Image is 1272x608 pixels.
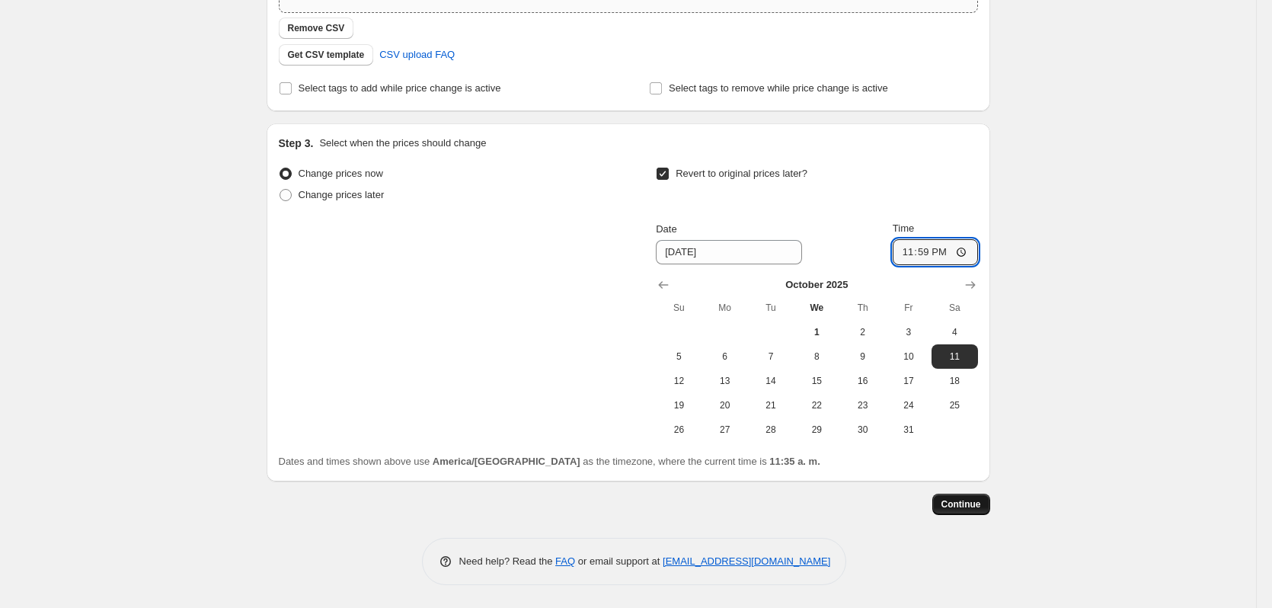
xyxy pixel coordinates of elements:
[932,393,977,418] button: Saturday October 25 2025
[886,369,932,393] button: Friday October 17 2025
[656,240,802,264] input: 9/30/2025
[279,44,374,66] button: Get CSV template
[656,223,676,235] span: Date
[748,296,794,320] th: Tuesday
[892,350,925,363] span: 10
[288,49,365,61] span: Get CSV template
[845,399,879,411] span: 23
[656,418,702,442] button: Sunday October 26 2025
[433,456,580,467] b: America/[GEOGRAPHIC_DATA]
[938,302,971,314] span: Sa
[662,399,695,411] span: 19
[941,498,981,510] span: Continue
[938,326,971,338] span: 4
[748,369,794,393] button: Tuesday October 14 2025
[839,296,885,320] th: Thursday
[702,369,748,393] button: Monday October 13 2025
[754,424,788,436] span: 28
[754,399,788,411] span: 21
[800,302,833,314] span: We
[892,399,925,411] span: 24
[754,302,788,314] span: Tu
[319,136,486,151] p: Select when the prices should change
[845,350,879,363] span: 9
[676,168,807,179] span: Revert to original prices later?
[960,274,981,296] button: Show next month, November 2025
[794,296,839,320] th: Wednesday
[748,418,794,442] button: Tuesday October 28 2025
[379,47,455,62] span: CSV upload FAQ
[845,375,879,387] span: 16
[708,424,742,436] span: 27
[656,369,702,393] button: Sunday October 12 2025
[893,239,978,265] input: 12:00
[702,296,748,320] th: Monday
[279,136,314,151] h2: Step 3.
[279,18,354,39] button: Remove CSV
[845,326,879,338] span: 2
[839,369,885,393] button: Thursday October 16 2025
[932,369,977,393] button: Saturday October 18 2025
[892,302,925,314] span: Fr
[656,296,702,320] th: Sunday
[794,369,839,393] button: Wednesday October 15 2025
[938,350,971,363] span: 11
[932,296,977,320] th: Saturday
[886,393,932,418] button: Friday October 24 2025
[662,302,695,314] span: Su
[656,393,702,418] button: Sunday October 19 2025
[662,424,695,436] span: 26
[370,43,464,67] a: CSV upload FAQ
[575,555,663,567] span: or email support at
[800,326,833,338] span: 1
[932,494,990,515] button: Continue
[938,399,971,411] span: 25
[663,555,830,567] a: [EMAIL_ADDRESS][DOMAIN_NAME]
[800,350,833,363] span: 8
[288,22,345,34] span: Remove CSV
[748,393,794,418] button: Tuesday October 21 2025
[800,424,833,436] span: 29
[702,393,748,418] button: Monday October 20 2025
[662,350,695,363] span: 5
[708,375,742,387] span: 13
[839,344,885,369] button: Thursday October 9 2025
[892,375,925,387] span: 17
[839,393,885,418] button: Thursday October 23 2025
[886,344,932,369] button: Friday October 10 2025
[886,320,932,344] button: Friday October 3 2025
[459,555,556,567] span: Need help? Read the
[800,375,833,387] span: 15
[794,393,839,418] button: Wednesday October 22 2025
[800,399,833,411] span: 22
[299,189,385,200] span: Change prices later
[932,344,977,369] button: Saturday October 11 2025
[886,296,932,320] th: Friday
[794,320,839,344] button: Today Wednesday October 1 2025
[653,274,674,296] button: Show previous month, September 2025
[892,326,925,338] span: 3
[279,456,820,467] span: Dates and times shown above use as the timezone, where the current time is
[702,344,748,369] button: Monday October 6 2025
[893,222,914,234] span: Time
[555,555,575,567] a: FAQ
[845,302,879,314] span: Th
[794,418,839,442] button: Wednesday October 29 2025
[839,418,885,442] button: Thursday October 30 2025
[662,375,695,387] span: 12
[708,302,742,314] span: Mo
[669,82,888,94] span: Select tags to remove while price change is active
[886,418,932,442] button: Friday October 31 2025
[892,424,925,436] span: 31
[702,418,748,442] button: Monday October 27 2025
[708,350,742,363] span: 6
[748,344,794,369] button: Tuesday October 7 2025
[708,399,742,411] span: 20
[299,82,501,94] span: Select tags to add while price change is active
[299,168,383,179] span: Change prices now
[794,344,839,369] button: Wednesday October 8 2025
[938,375,971,387] span: 18
[845,424,879,436] span: 30
[754,350,788,363] span: 7
[769,456,820,467] b: 11:35 a. m.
